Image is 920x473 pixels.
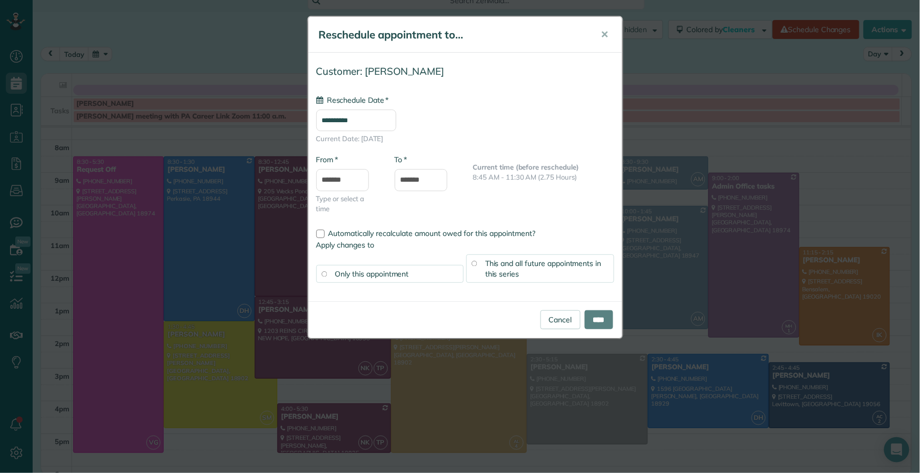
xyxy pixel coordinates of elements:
span: ✕ [601,28,609,41]
h4: Customer: [PERSON_NAME] [316,66,614,77]
input: This and all future appointments in this series [472,261,477,266]
label: Reschedule Date [316,95,389,105]
p: 8:45 AM - 11:30 AM (2.75 Hours) [473,172,614,182]
input: Only this appointment [322,271,327,277]
label: To [395,154,407,165]
b: Current time (before reschedule) [473,163,579,171]
h5: Reschedule appointment to... [319,27,586,42]
span: Automatically recalculate amount owed for this appointment? [328,229,536,238]
label: Apply changes to [316,240,614,250]
span: Only this appointment [335,269,409,279]
span: Current Date: [DATE] [316,134,614,144]
label: From [316,154,338,165]
span: Type or select a time [316,194,379,214]
span: This and all future appointments in this series [485,259,602,279]
a: Cancel [541,310,581,329]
